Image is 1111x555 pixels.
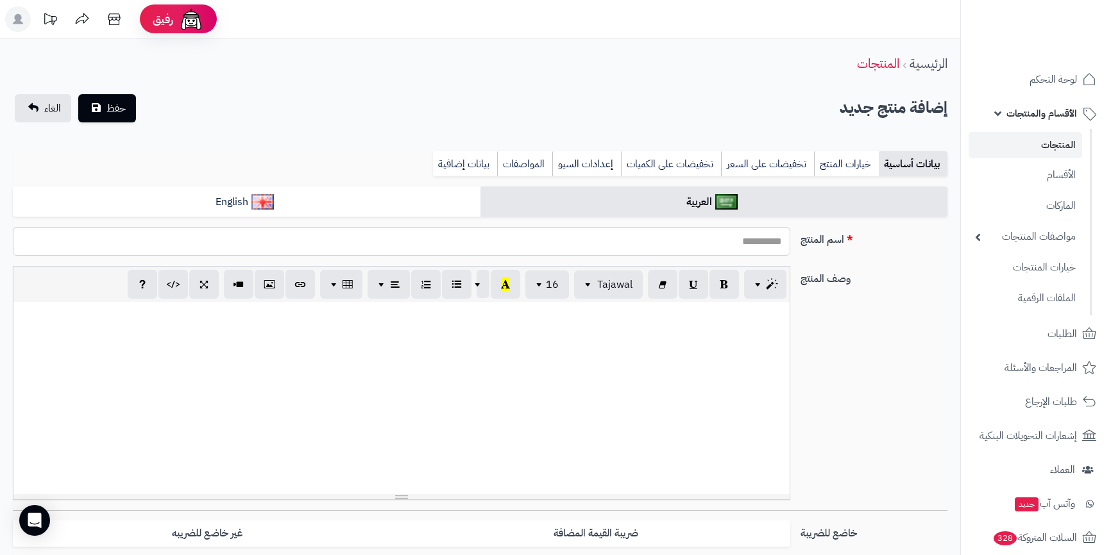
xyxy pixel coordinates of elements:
button: حفظ [78,94,136,122]
button: 16 [525,270,569,299]
a: وآتس آبجديد [969,488,1103,519]
a: إعدادات السيو [552,151,621,177]
a: الطلبات [969,319,1103,349]
span: 16 [546,277,559,292]
span: الطلبات [1047,325,1077,343]
a: المواصفات [497,151,552,177]
a: English [13,186,480,218]
a: الأقسام [969,162,1082,189]
label: ضريبة القيمة المضافة [402,520,790,547]
a: المنتجات [969,132,1082,158]
span: رفيق [153,12,173,27]
span: طلبات الإرجاع [1025,393,1077,411]
a: الغاء [15,94,71,122]
a: العملاء [969,454,1103,485]
a: خيارات المنتجات [969,254,1082,281]
a: الماركات [969,192,1082,220]
a: خيارات المنتج [814,151,879,177]
button: Tajawal [574,270,643,299]
div: Open Intercom Messenger [19,505,50,536]
a: مواصفات المنتجات [969,223,1082,251]
img: العربية [715,194,738,210]
a: المراجعات والأسئلة [969,352,1103,383]
label: خاضع للضريبة [795,520,953,541]
a: لوحة التحكم [969,64,1103,95]
a: المنتجات [857,54,899,73]
a: تحديثات المنصة [34,6,66,35]
span: 328 [994,531,1017,545]
a: العربية [480,186,948,218]
span: السلات المتروكة [992,529,1077,547]
label: غير خاضع للضريبه [13,520,402,547]
a: الرئيسية [910,54,947,73]
label: اسم المنتج [795,227,953,247]
span: الغاء [44,101,61,116]
span: المراجعات والأسئلة [1005,359,1077,377]
h2: إضافة منتج جديد [840,95,947,121]
a: الملفات الرقمية [969,285,1082,312]
a: تخفيضات على السعر [721,151,814,177]
img: ai-face.png [178,6,204,32]
a: بيانات أساسية [879,151,947,177]
img: English [251,194,274,210]
span: الأقسام والمنتجات [1006,104,1077,122]
span: إشعارات التحويلات البنكية [980,427,1077,445]
a: طلبات الإرجاع [969,386,1103,417]
a: تخفيضات على الكميات [621,151,721,177]
a: بيانات إضافية [433,151,497,177]
img: logo-2.png [1024,31,1099,58]
span: Tajawal [597,277,632,292]
label: وصف المنتج [795,266,953,286]
a: السلات المتروكة328 [969,522,1103,553]
span: وآتس آب [1013,495,1075,513]
span: حفظ [106,101,126,116]
span: لوحة التحكم [1030,70,1077,88]
a: إشعارات التحويلات البنكية [969,420,1103,451]
span: جديد [1015,497,1039,511]
span: العملاء [1050,461,1075,479]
